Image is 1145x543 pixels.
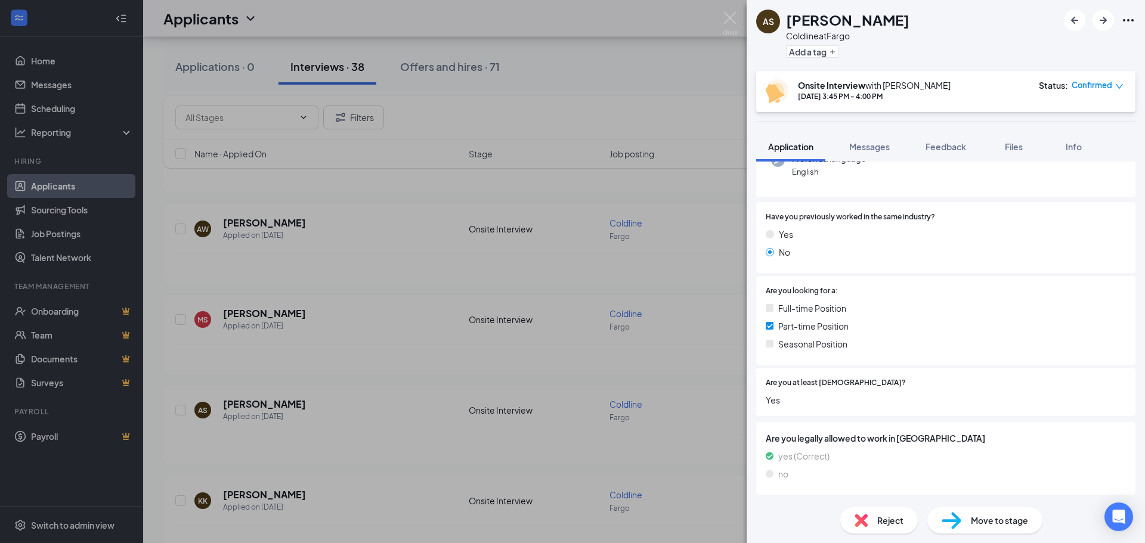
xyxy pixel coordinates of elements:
span: English [792,166,866,178]
span: Seasonal Position [778,337,847,350]
span: Are you legally allowed to work in [GEOGRAPHIC_DATA] [766,432,1126,445]
span: Part-time Position [778,319,849,333]
span: Messages [849,141,890,152]
b: Onsite Interview [798,80,865,91]
span: Files [1005,141,1023,152]
span: Reject [877,514,903,527]
span: Full-time Position [778,302,846,315]
span: Info [1066,141,1082,152]
div: AS [763,15,774,27]
span: down [1115,82,1124,91]
div: Coldline at Fargo [786,30,909,42]
span: Feedback [926,141,966,152]
span: no [778,467,788,480]
span: Have you previously worked in the same industry? [766,212,935,223]
div: Status : [1039,79,1068,91]
button: PlusAdd a tag [786,45,839,58]
svg: Ellipses [1121,13,1135,27]
div: Open Intercom Messenger [1104,502,1133,531]
div: with [PERSON_NAME] [798,79,951,91]
span: Confirmed [1072,79,1112,91]
span: Yes [779,228,793,241]
span: Move to stage [971,514,1028,527]
h1: [PERSON_NAME] [786,10,909,30]
svg: ArrowLeftNew [1067,13,1082,27]
span: Yes [766,393,1126,407]
svg: ArrowRight [1096,13,1110,27]
svg: Plus [829,48,836,55]
button: ArrowRight [1093,10,1114,31]
span: Are you at least [DEMOGRAPHIC_DATA]? [766,377,906,389]
span: Are you looking for a: [766,286,838,297]
span: yes (Correct) [778,449,830,463]
span: Application [768,141,813,152]
div: [DATE] 3:45 PM - 4:00 PM [798,91,951,101]
button: ArrowLeftNew [1064,10,1085,31]
span: No [779,246,790,259]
